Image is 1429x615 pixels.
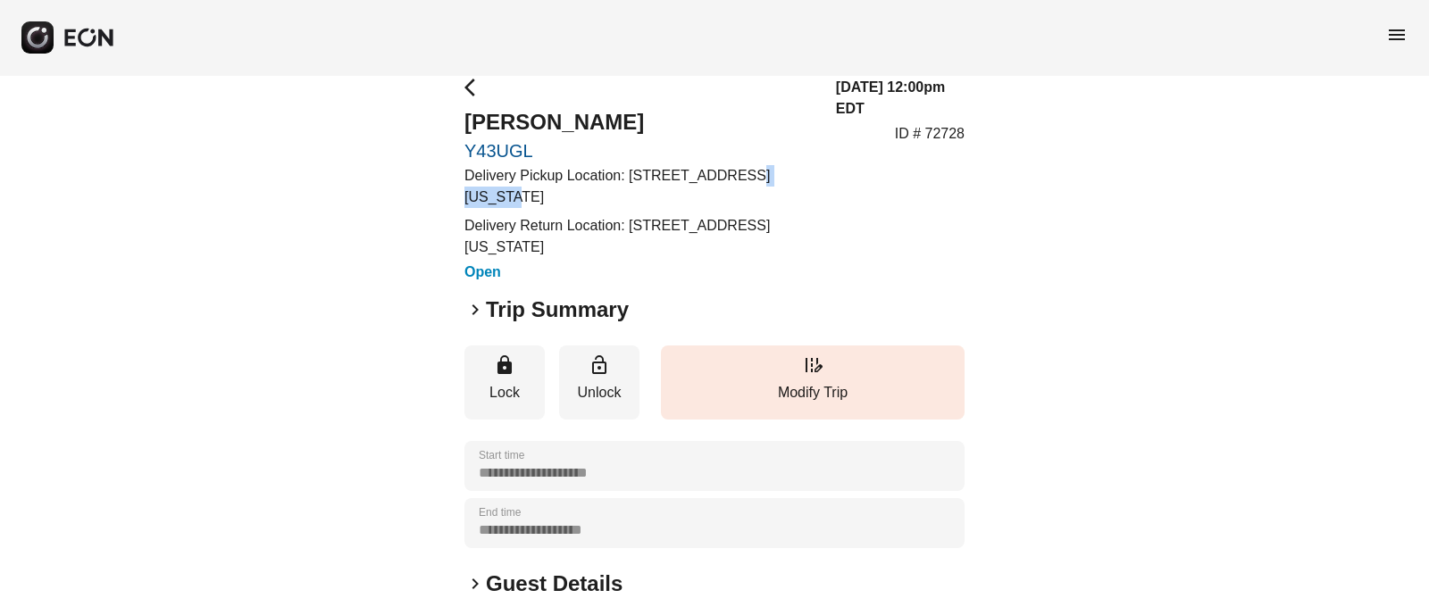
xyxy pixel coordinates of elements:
[670,382,956,403] p: Modify Trip
[464,345,545,420] button: Lock
[464,108,815,137] h2: [PERSON_NAME]
[464,165,815,208] p: Delivery Pickup Location: [STREET_ADDRESS][US_STATE]
[836,77,965,120] h3: [DATE] 12:00pm EDT
[661,345,965,420] button: Modify Trip
[464,140,815,162] a: Y43UGL
[473,382,536,403] p: Lock
[895,123,965,145] p: ID # 72728
[464,299,486,320] span: keyboard_arrow_right
[486,295,629,324] h2: Trip Summary
[559,345,639,420] button: Unlock
[464,77,486,98] span: arrow_back_ios
[589,354,610,376] span: lock_open
[486,569,623,598] h2: Guest Details
[464,573,486,594] span: keyboard_arrow_right
[464,262,815,283] h3: Open
[802,354,823,376] span: edit_road
[1386,24,1408,46] span: menu
[494,354,515,376] span: lock
[464,215,815,258] p: Delivery Return Location: [STREET_ADDRESS][US_STATE]
[568,382,631,403] p: Unlock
